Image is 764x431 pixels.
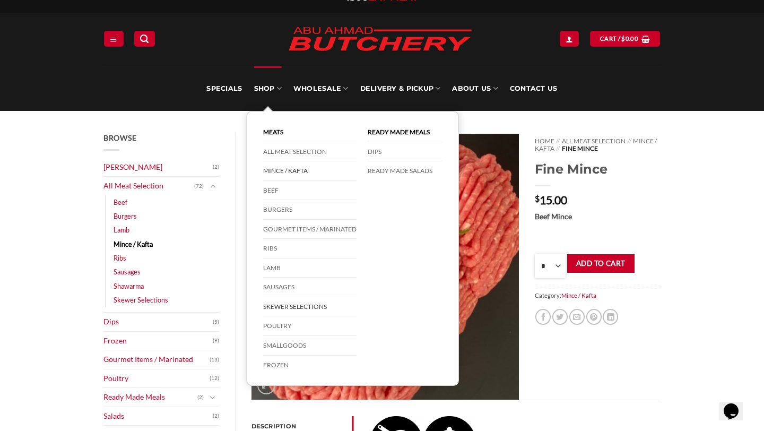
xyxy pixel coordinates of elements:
a: Lamb [263,258,357,278]
span: // [556,144,560,152]
a: Wholesale [293,66,349,111]
span: $ [621,34,625,44]
a: Burgers [114,209,137,223]
a: Beef [114,195,127,209]
span: (2) [213,159,219,175]
a: Menu [104,31,123,46]
h1: Fine Mince [535,161,661,177]
a: DIPS [368,142,442,162]
a: Ready Made Salads [368,161,442,180]
span: Category: [535,288,661,303]
button: Toggle [206,180,219,192]
a: Beef [263,181,357,201]
a: All Meat Selection [263,142,357,162]
a: Salads [103,407,213,426]
bdi: 0.00 [621,35,638,42]
a: Share on Twitter [552,309,568,324]
a: All Meat Selection [562,137,626,145]
a: Specials [206,66,242,111]
a: Dips [103,313,213,331]
a: [PERSON_NAME] [103,158,213,177]
a: Mince / Kafta [535,137,657,152]
a: Ready Made Meals [368,123,442,142]
a: Mince / Kafta [263,161,357,181]
a: Frozen [103,332,213,350]
span: (2) [213,408,219,424]
a: Share on LinkedIn [603,309,618,324]
button: Add to cart [567,254,635,273]
iframe: chat widget [719,389,753,420]
a: Contact Us [510,66,558,111]
a: Home [535,137,554,145]
a: About Us [452,66,498,111]
span: Cart / [600,34,638,44]
span: (5) [213,314,219,330]
bdi: 15.00 [535,193,567,206]
a: Shawarma [114,279,144,293]
a: View cart [590,31,660,46]
a: Share on Facebook [535,309,551,324]
span: (2) [197,390,204,406]
a: Smallgoods [263,336,357,356]
strong: Beef Mince [535,212,572,221]
a: Login [560,31,579,46]
a: Ribs [114,251,126,265]
span: Fine Mince [562,144,598,152]
span: (12) [210,370,219,386]
a: Gourmet Items / Marinated [103,350,210,369]
a: Search [134,31,154,46]
a: All Meat Selection [103,177,194,195]
a: Burgers [263,200,357,220]
a: Ribs [263,239,357,258]
a: Frozen [263,356,357,375]
img: Abu Ahmad Butchery [279,20,481,60]
a: Skewer Selections [114,293,168,307]
span: $ [535,194,540,203]
a: SHOP [254,66,282,111]
a: Poultry [263,316,357,336]
a: Poultry [103,369,210,388]
span: (13) [210,352,219,368]
a: Skewer Selections [263,297,357,317]
a: Ready Made Meals [103,388,197,407]
a: Mince / Kafta [114,237,153,251]
a: Lamb [114,223,129,237]
button: Toggle [206,392,219,403]
span: // [628,137,631,145]
a: Email to a Friend [569,309,585,324]
a: Mince / Kafta [561,292,596,299]
a: Delivery & Pickup [360,66,441,111]
a: Sausages [263,278,357,297]
a: Meats [263,123,357,142]
span: // [556,137,560,145]
a: Sausages [114,265,141,279]
span: (72) [194,178,204,194]
span: Browse [103,133,136,142]
a: Gourmet Items / Marinated [263,220,357,239]
a: Pin on Pinterest [586,309,602,324]
span: (9) [213,333,219,349]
